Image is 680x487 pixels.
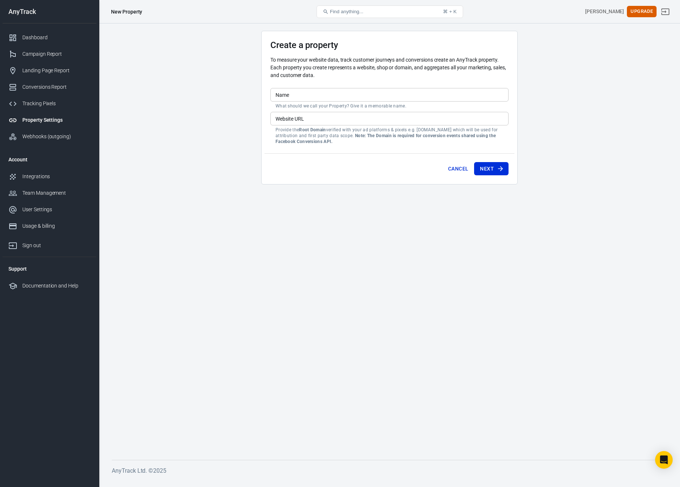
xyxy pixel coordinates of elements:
[270,40,509,50] h3: Create a property
[317,6,463,18] button: Find anything...⌘ + K
[3,260,96,278] li: Support
[3,46,96,62] a: Campaign Report
[3,29,96,46] a: Dashboard
[22,189,90,197] div: Team Management
[22,173,90,180] div: Integrations
[112,466,661,475] h6: AnyTrack Ltd. © 2025
[22,50,90,58] div: Campaign Report
[445,162,471,176] button: Cancel
[627,6,657,17] button: Upgrade
[22,282,90,290] div: Documentation and Help
[22,206,90,213] div: User Settings
[299,127,326,132] strong: Root Domain
[3,8,96,15] div: AnyTrack
[270,88,509,102] input: Your Website Name
[3,218,96,234] a: Usage & billing
[3,185,96,201] a: Team Management
[3,168,96,185] a: Integrations
[270,56,509,79] p: To measure your website data, track customer journeys and conversions create an AnyTrack property...
[276,103,503,109] p: What should we call your Property? Give it a memorable name.
[474,162,509,176] button: Next
[3,112,96,128] a: Property Settings
[22,222,90,230] div: Usage & billing
[443,9,457,14] div: ⌘ + K
[585,8,624,15] div: Account id: ng8gvdQU
[22,67,90,74] div: Landing Page Report
[276,133,496,144] strong: Note: The Domain is required for conversion events shared using the Facebook Conversions API.
[3,95,96,112] a: Tracking Pixels
[3,201,96,218] a: User Settings
[22,242,90,249] div: Sign out
[3,234,96,254] a: Sign out
[22,100,90,107] div: Tracking Pixels
[3,79,96,95] a: Conversions Report
[3,151,96,168] li: Account
[22,133,90,140] div: Webhooks (outgoing)
[276,127,503,144] p: Provide the verified with your ad platforms & pixels e.g. [DOMAIN_NAME] which will be used for at...
[3,128,96,145] a: Webhooks (outgoing)
[270,112,509,125] input: example.com
[330,9,363,14] span: Find anything...
[3,62,96,79] a: Landing Page Report
[655,451,673,469] div: Open Intercom Messenger
[111,8,142,15] div: New Property
[657,3,674,21] a: Sign out
[22,34,90,41] div: Dashboard
[22,116,90,124] div: Property Settings
[22,83,90,91] div: Conversions Report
